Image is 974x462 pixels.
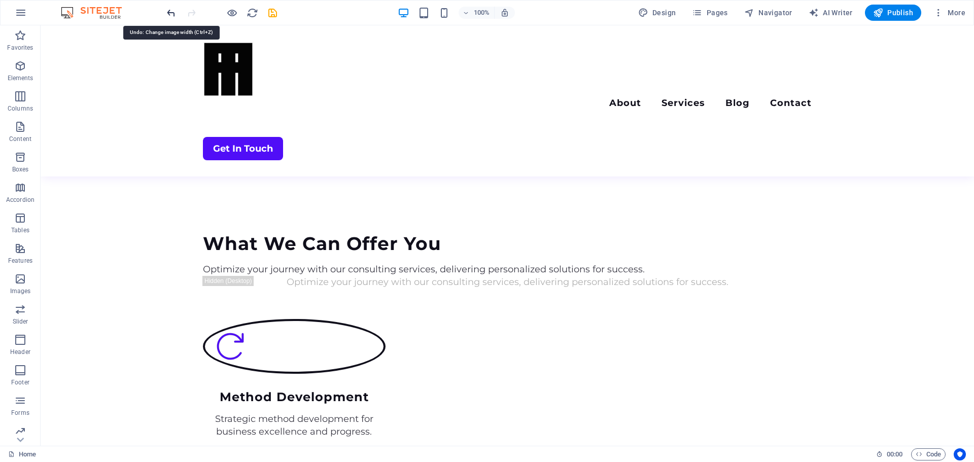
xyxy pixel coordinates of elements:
[929,5,969,21] button: More
[11,378,29,386] p: Footer
[12,165,29,173] p: Boxes
[10,287,31,295] p: Images
[634,5,680,21] div: Design (Ctrl+Alt+Y)
[894,450,895,458] span: :
[459,7,495,19] button: 100%
[876,448,903,460] h6: Session time
[11,409,29,417] p: Forms
[474,7,490,19] h6: 100%
[740,5,796,21] button: Navigator
[8,257,32,265] p: Features
[11,226,29,234] p: Tables
[638,8,676,18] span: Design
[7,44,33,52] p: Favorites
[8,448,36,460] a: Click to cancel selection. Double-click to open Pages
[873,8,913,18] span: Publish
[887,448,902,460] span: 00 00
[8,104,33,113] p: Columns
[6,196,34,204] p: Accordion
[911,448,946,460] button: Code
[634,5,680,21] button: Design
[500,8,509,17] i: On resize automatically adjust zoom level to fit chosen device.
[58,7,134,19] img: Editor Logo
[744,8,792,18] span: Navigator
[688,5,732,21] button: Pages
[954,448,966,460] button: Usercentrics
[165,7,177,19] button: undo
[933,8,965,18] span: More
[809,8,853,18] span: AI Writer
[226,7,238,19] button: Click here to leave preview mode and continue editing
[267,7,279,19] i: Save (Ctrl+S)
[10,348,30,356] p: Header
[8,74,33,82] p: Elements
[916,448,941,460] span: Code
[266,7,279,19] button: save
[13,317,28,326] p: Slider
[865,5,921,21] button: Publish
[692,8,727,18] span: Pages
[9,135,31,143] p: Content
[246,7,258,19] button: reload
[805,5,857,21] button: AI Writer
[247,7,258,19] i: Reload page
